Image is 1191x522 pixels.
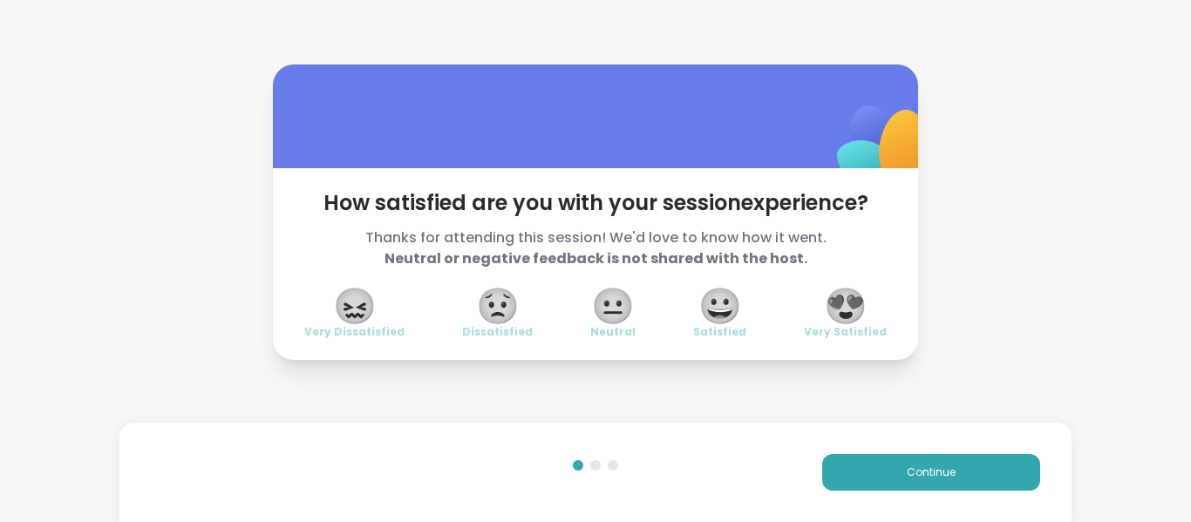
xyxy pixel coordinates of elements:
span: Thanks for attending this session! We'd love to know how it went. [304,227,887,269]
span: 😀 [698,290,742,322]
span: Continue [907,464,956,480]
span: 😟 [476,290,520,322]
img: ShareWell Logomark [796,60,970,234]
span: Dissatisfied [462,325,533,339]
span: Satisfied [693,325,746,339]
span: 😖 [333,290,377,322]
span: 😐 [591,290,635,322]
span: How satisfied are you with your session experience? [304,189,887,217]
b: Neutral or negative feedback is not shared with the host. [385,248,807,268]
span: Neutral [590,325,636,339]
span: Very Satisfied [804,325,887,339]
span: Very Dissatisfied [304,325,405,339]
button: Continue [822,454,1040,491]
span: 😍 [824,290,868,322]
